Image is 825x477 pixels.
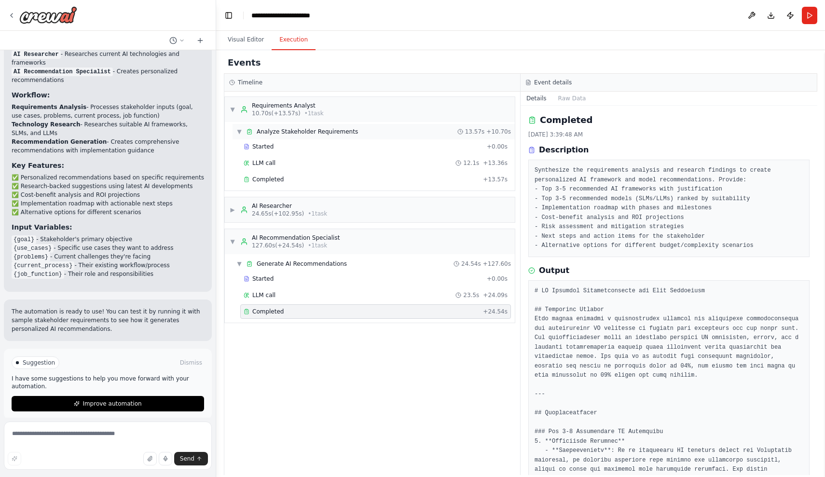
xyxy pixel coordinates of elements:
[304,109,324,117] span: • 1 task
[487,275,508,283] span: + 0.00s
[178,358,204,368] button: Dismiss
[252,242,304,249] span: 127.60s (+24.54s)
[12,223,72,231] strong: Input Variables:
[12,173,204,182] li: ✅ Personalized recommendations based on specific requirements
[12,162,64,169] strong: Key Features:
[82,400,141,408] span: Improve automation
[483,159,508,167] span: + 13.36s
[180,455,194,463] span: Send
[12,68,113,76] code: AI Recommendation Specialist
[252,159,275,167] span: LLM call
[483,308,508,315] span: + 24.54s
[308,242,327,249] span: • 1 task
[236,260,242,268] span: ▼
[252,109,301,117] span: 10.70s (+13.57s)
[539,265,569,276] h3: Output
[463,291,479,299] span: 23.5s
[461,260,481,268] span: 24.54s
[12,375,204,390] p: I have some suggestions to help you move forward with your automation.
[483,260,511,268] span: + 127.60s
[238,79,262,86] h3: Timeline
[539,144,589,156] h3: Description
[252,143,274,150] span: Started
[12,253,50,261] code: {problems}
[8,452,21,465] button: Improve this prompt
[252,291,275,299] span: LLM call
[192,35,208,46] button: Start a new chat
[252,275,274,283] span: Started
[252,102,324,109] div: Requirements Analyst
[12,270,204,278] li: - Their role and responsibilities
[12,120,204,137] li: - Researches suitable AI frameworks, SLMs, and LLMs
[486,128,511,136] span: + 10.70s
[12,121,80,128] strong: Technology Research
[230,206,235,214] span: ▶
[12,261,74,270] code: {current_process}
[252,176,284,183] span: Completed
[228,56,261,69] h2: Events
[236,128,242,136] span: ▼
[230,106,235,113] span: ▼
[483,176,508,183] span: + 13.57s
[12,244,54,253] code: {use_cases}
[535,166,803,251] pre: Synthesize the requirements analysis and research findings to create personalized AI framework an...
[12,208,204,217] li: ✅ Alternative options for different scenarios
[23,359,55,367] span: Suggestion
[251,11,339,20] nav: breadcrumb
[12,307,204,333] p: The automation is ready to use! You can test it by running it with sample stakeholder requirement...
[12,103,204,120] li: - Processes stakeholder inputs (goal, use cases, problems, current process, job function)
[165,35,189,46] button: Switch to previous chat
[12,244,204,252] li: - Specific use cases they want to address
[487,143,508,150] span: + 0.00s
[252,308,284,315] span: Completed
[12,104,86,110] strong: Requirements Analysis
[252,210,304,218] span: 24.65s (+102.95s)
[12,270,64,279] code: {job_function}
[12,50,61,59] code: AI Researcher
[12,137,204,155] li: - Creates comprehensive recommendations with implementation guidance
[552,92,592,105] button: Raw Data
[308,210,327,218] span: • 1 task
[528,131,810,138] div: [DATE] 3:39:48 AM
[257,128,358,136] span: Analyze Stakeholder Requirements
[12,261,204,270] li: - Their existing workflow/process
[12,191,204,199] li: ✅ Cost-benefit analysis and ROI projections
[174,452,208,465] button: Send
[534,79,572,86] h3: Event details
[12,199,204,208] li: ✅ Implementation roadmap with actionable next steps
[540,113,592,127] h2: Completed
[521,92,552,105] button: Details
[463,159,479,167] span: 12.1s
[12,252,204,261] li: - Current challenges they're facing
[272,30,316,50] button: Execution
[12,235,36,244] code: {goal}
[19,6,77,24] img: Logo
[159,452,172,465] button: Click to speak your automation idea
[12,182,204,191] li: ✅ Research-backed suggestions using latest AI developments
[12,91,50,99] strong: Workflow:
[252,234,340,242] div: AI Recommendation Specialist
[230,238,235,245] span: ▼
[12,138,107,145] strong: Recommendation Generation
[257,260,347,268] span: Generate AI Recommendations
[12,396,204,411] button: Improve automation
[222,9,235,22] button: Hide left sidebar
[220,30,272,50] button: Visual Editor
[252,202,327,210] div: AI Researcher
[12,235,204,244] li: - Stakeholder's primary objective
[483,291,508,299] span: + 24.09s
[465,128,485,136] span: 13.57s
[12,67,204,84] li: - Creates personalized recommendations
[143,452,157,465] button: Upload files
[12,50,204,67] li: - Researches current AI technologies and frameworks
